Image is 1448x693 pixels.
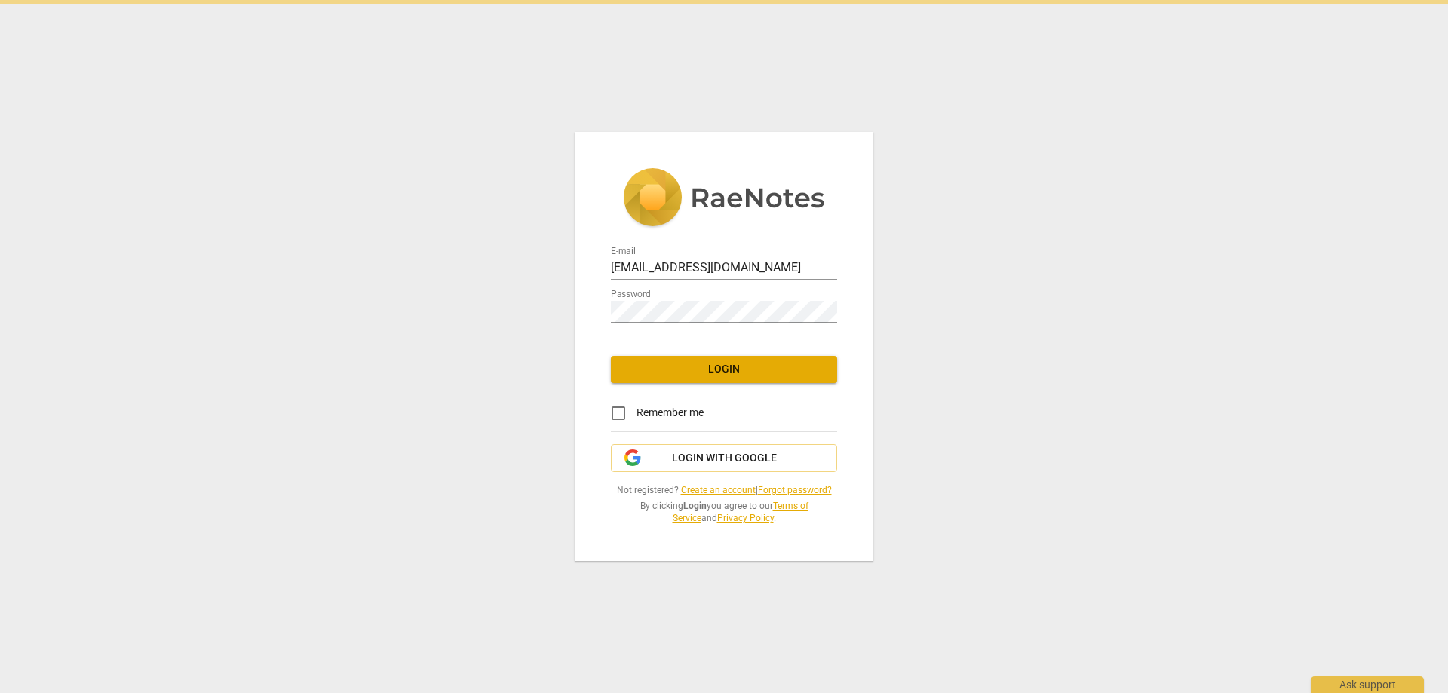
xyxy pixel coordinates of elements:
[717,513,774,523] a: Privacy Policy
[758,485,832,495] a: Forgot password?
[611,444,837,473] button: Login with Google
[637,405,704,421] span: Remember me
[623,168,825,230] img: 5ac2273c67554f335776073100b6d88f.svg
[611,247,636,256] label: E-mail
[681,485,756,495] a: Create an account
[672,451,777,466] span: Login with Google
[611,290,651,299] label: Password
[611,356,837,383] button: Login
[623,362,825,377] span: Login
[673,501,808,524] a: Terms of Service
[683,501,707,511] b: Login
[611,484,837,497] span: Not registered? |
[1311,676,1424,693] div: Ask support
[611,500,837,525] span: By clicking you agree to our and .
